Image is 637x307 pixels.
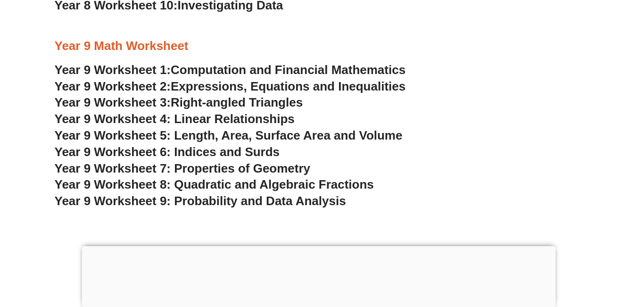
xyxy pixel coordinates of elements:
a: Year 9 Worksheet 4: Linear Relationships [55,112,295,126]
a: Year 9 Worksheet 3:Right-angled Triangles [55,95,303,109]
a: Year 9 Worksheet 5: Length, Area, Surface Area and Volume [55,128,403,142]
span: Year 9 Worksheet 3: [55,95,171,109]
span: Expressions, Equations and Inequalities [171,79,405,93]
span: Right-angled Triangles [171,95,303,109]
h3: Year 9 Math Worksheet [55,38,583,54]
a: Year 9 Worksheet 1:Computation and Financial Mathematics [55,63,406,77]
span: Computation and Financial Mathematics [171,63,405,77]
span: Year 9 Worksheet 1: [55,63,171,77]
span: Year 9 Worksheet 2: [55,79,171,93]
a: Year 9 Worksheet 8: Quadratic and Algebraic Fractions [55,177,374,191]
a: Year 9 Worksheet 2:Expressions, Equations and Inequalities [55,79,406,93]
a: Year 9 Worksheet 6: Indices and Surds [55,145,280,159]
a: Year 9 Worksheet 7: Properties of Geometry [55,161,311,175]
iframe: Advertisement [82,246,555,305]
iframe: Chat Widget [480,200,637,307]
a: Year 9 Worksheet 9: Probability and Data Analysis [55,194,346,208]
